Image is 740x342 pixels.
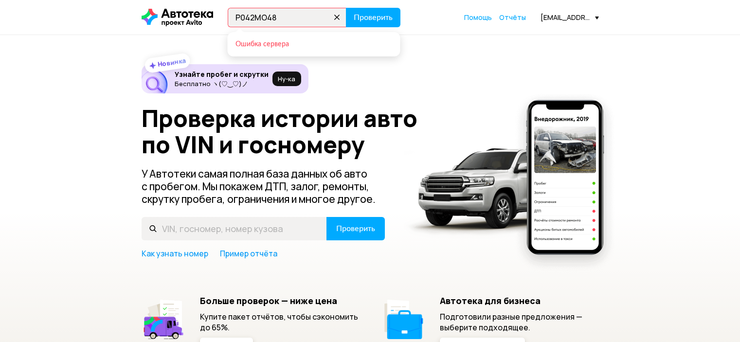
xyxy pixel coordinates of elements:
input: VIN, госномер, номер кузова [228,8,346,27]
div: Ошибка сервера [235,40,391,49]
strong: Новинка [157,56,186,69]
div: [EMAIL_ADDRESS][DOMAIN_NAME] [541,13,599,22]
a: Помощь [464,13,492,22]
p: Подготовили разные предложения — выберите подходящее. [440,311,599,333]
button: Проверить [346,8,400,27]
a: Как узнать номер [142,248,208,259]
span: Ну‑ка [278,75,295,83]
h6: Узнайте пробег и скрутки [175,70,269,79]
a: Пример отчёта [220,248,277,259]
h1: Проверка истории авто по VIN и госномеру [142,105,432,158]
p: Бесплатно ヽ(♡‿♡)ノ [175,80,269,88]
input: VIN, госномер, номер кузова [142,217,327,240]
span: Проверить [354,14,393,21]
span: Проверить [336,225,375,233]
a: Отчёты [499,13,526,22]
button: Проверить [326,217,385,240]
h5: Автотека для бизнеса [440,295,599,306]
h5: Больше проверок — ниже цена [200,295,359,306]
p: Купите пакет отчётов, чтобы сэкономить до 65%. [200,311,359,333]
p: У Автотеки самая полная база данных об авто с пробегом. Мы покажем ДТП, залог, ремонты, скрутку п... [142,167,386,205]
